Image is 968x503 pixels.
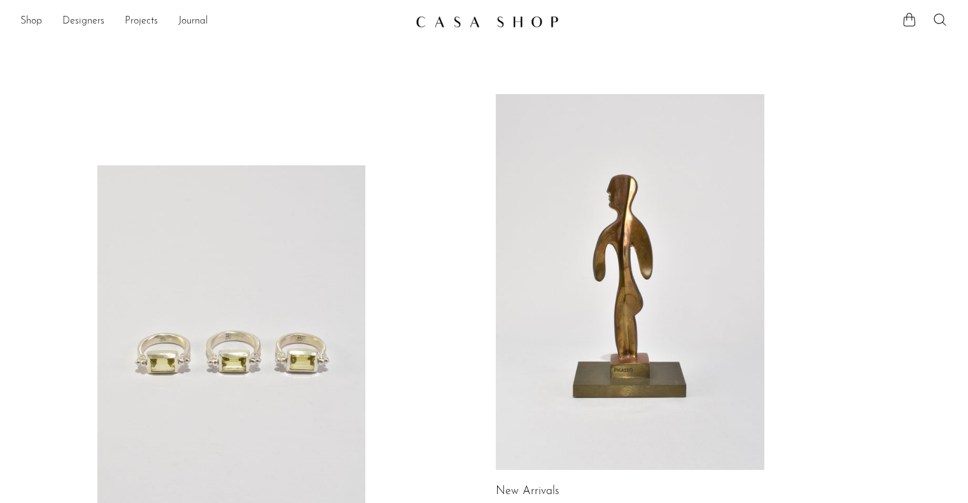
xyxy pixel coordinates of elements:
[178,13,208,30] a: Journal
[20,11,405,32] ul: NEW HEADER MENU
[20,11,405,32] nav: Desktop navigation
[62,13,104,30] a: Designers
[125,13,158,30] a: Projects
[20,13,42,30] a: Shop
[496,486,559,497] a: New Arrivals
